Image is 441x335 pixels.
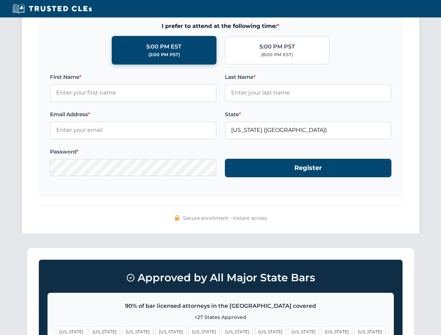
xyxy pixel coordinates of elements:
[148,51,180,58] div: (2:00 PM PST)
[183,214,267,222] span: Secure enrollment • Instant access
[47,268,394,287] h3: Approved by All Major State Bars
[225,73,391,81] label: Last Name
[225,84,391,102] input: Enter your last name
[50,110,216,119] label: Email Address
[174,215,180,221] img: 🔒
[10,3,94,14] img: Trusted CLEs
[261,51,293,58] div: (8:00 PM EST)
[146,42,182,51] div: 5:00 PM EST
[56,301,385,311] p: 90% of bar licensed attorneys in the [GEOGRAPHIC_DATA] covered
[50,22,391,31] span: I prefer to attend at the following time:
[50,148,216,156] label: Password
[259,42,295,51] div: 5:00 PM PST
[50,84,216,102] input: Enter your first name
[56,313,385,321] p: +27 States Approved
[50,73,216,81] label: First Name
[50,121,216,139] input: Enter your email
[225,110,391,119] label: State
[225,121,391,139] input: Florida (FL)
[225,159,391,177] button: Register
